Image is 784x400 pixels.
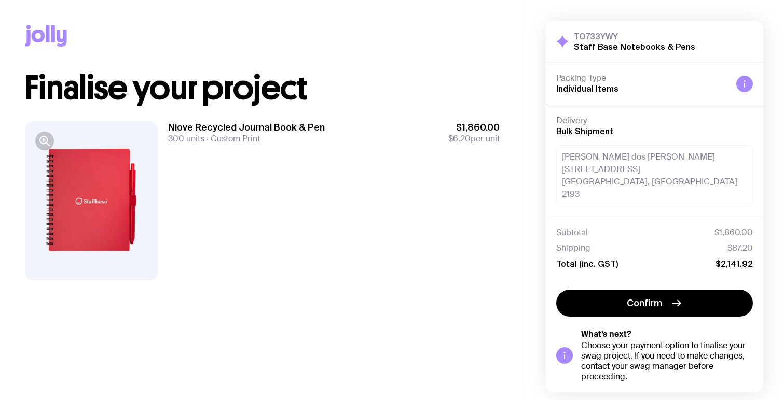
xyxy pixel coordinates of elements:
[627,297,662,309] span: Confirm
[168,121,325,134] h3: Niove Recycled Journal Book & Pen
[574,41,695,52] h2: Staff Base Notebooks & Pens
[727,243,753,253] span: $87.20
[25,72,500,105] h1: Finalise your project
[574,31,695,41] h3: TO733YWY
[556,259,618,269] span: Total (inc. GST)
[714,227,753,238] span: $1,860.00
[556,73,728,83] h4: Packing Type
[716,259,753,269] span: $2,141.92
[556,126,613,136] span: Bulk Shipment
[556,84,618,93] span: Individual Items
[448,121,500,134] span: $1,860.00
[581,329,753,339] h5: What’s next?
[581,340,753,382] div: Choose your payment option to finalise your swag project. If you need to make changes, contact yo...
[556,243,590,253] span: Shipping
[448,134,500,144] span: per unit
[448,133,471,144] span: $6.20
[168,133,204,144] span: 300 units
[556,116,753,126] h4: Delivery
[204,133,260,144] span: Custom Print
[556,290,753,317] button: Confirm
[556,227,588,238] span: Subtotal
[556,145,753,206] div: [PERSON_NAME] dos [PERSON_NAME] [STREET_ADDRESS] [GEOGRAPHIC_DATA], [GEOGRAPHIC_DATA] 2193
